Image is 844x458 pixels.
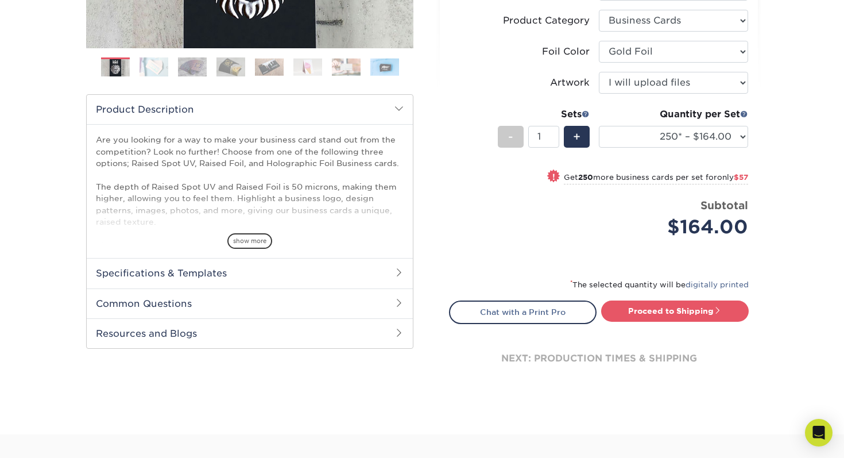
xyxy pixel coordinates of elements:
img: Business Cards 08 [370,58,399,76]
h2: Resources and Blogs [87,318,413,348]
span: only [717,173,748,182]
h2: Common Questions [87,288,413,318]
img: Business Cards 07 [332,58,361,76]
div: Sets [498,107,590,121]
a: Proceed to Shipping [601,301,749,321]
div: $164.00 [607,213,748,241]
span: - [508,128,513,145]
a: Chat with a Print Pro [449,301,597,324]
small: The selected quantity will be [570,280,749,289]
img: Business Cards 04 [216,57,245,77]
small: Get more business cards per set for [564,173,748,184]
img: Business Cards 05 [255,58,284,76]
div: Product Category [503,14,590,28]
div: Foil Color [542,45,590,59]
img: Business Cards 06 [293,58,322,76]
span: ! [552,171,555,183]
iframe: Google Customer Reviews [3,423,98,454]
p: Are you looking for a way to make your business card stand out from the competition? Look no furt... [96,134,404,356]
span: show more [227,233,272,249]
img: Business Cards 02 [140,57,168,77]
div: Artwork [550,76,590,90]
div: Quantity per Set [599,107,748,121]
a: digitally printed [686,280,749,289]
h2: Product Description [87,95,413,124]
div: next: production times & shipping [449,324,749,393]
img: Business Cards 03 [178,57,207,77]
strong: 250 [578,173,593,182]
span: + [573,128,580,145]
h2: Specifications & Templates [87,258,413,288]
img: Business Cards 01 [101,53,130,82]
span: $57 [734,173,748,182]
div: Open Intercom Messenger [805,419,833,447]
strong: Subtotal [700,199,748,211]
